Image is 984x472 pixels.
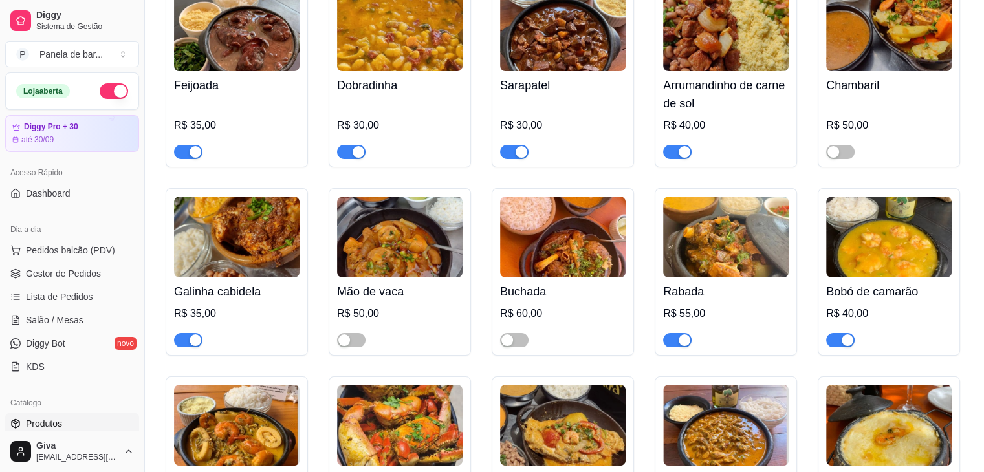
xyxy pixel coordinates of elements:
div: R$ 55,00 [663,306,789,321]
span: Diggy [36,10,134,21]
span: P [16,48,29,61]
div: R$ 35,00 [174,118,300,133]
div: R$ 50,00 [826,118,952,133]
div: R$ 30,00 [337,118,463,133]
h4: Sarapatel [500,76,626,94]
div: Panela de bar ... [39,48,103,61]
a: KDS [5,356,139,377]
span: Gestor de Pedidos [26,267,101,280]
a: Diggy Botnovo [5,333,139,354]
img: product-image [174,197,300,277]
h4: Galinha cabidela [174,283,300,301]
button: Select a team [5,41,139,67]
h4: Feijoada [174,76,300,94]
span: KDS [26,360,45,373]
div: R$ 40,00 [826,306,952,321]
span: Giva [36,440,118,452]
img: product-image [826,197,952,277]
div: R$ 50,00 [337,306,463,321]
a: Diggy Pro + 30até 30/09 [5,115,139,152]
button: Alterar Status [100,83,128,99]
img: product-image [663,197,789,277]
span: Lista de Pedidos [26,290,93,303]
img: product-image [337,197,463,277]
h4: Buchada [500,283,626,301]
img: product-image [663,385,789,466]
img: product-image [337,385,463,466]
div: R$ 35,00 [174,306,300,321]
span: Dashboard [26,187,71,200]
article: Diggy Pro + 30 [24,122,78,132]
article: até 30/09 [21,134,54,145]
div: Acesso Rápido [5,162,139,183]
h4: Bobó de camarão [826,283,952,301]
a: Gestor de Pedidos [5,263,139,284]
img: product-image [826,385,952,466]
span: Sistema de Gestão [36,21,134,32]
div: Loja aberta [16,84,70,98]
a: Dashboard [5,183,139,204]
span: [EMAIL_ADDRESS][DOMAIN_NAME] [36,452,118,462]
h4: Dobradinha [337,76,463,94]
span: Produtos [26,417,62,430]
span: Diggy Bot [26,337,65,350]
h4: Rabada [663,283,789,301]
a: Salão / Mesas [5,310,139,330]
img: product-image [500,197,626,277]
a: DiggySistema de Gestão [5,5,139,36]
h4: Arrumandinho de carne de sol [663,76,789,113]
img: product-image [500,385,626,466]
div: R$ 30,00 [500,118,626,133]
h4: Mão de vaca [337,283,463,301]
img: product-image [174,385,300,466]
div: R$ 40,00 [663,118,789,133]
h4: Chambaril [826,76,952,94]
div: Dia a dia [5,219,139,240]
a: Lista de Pedidos [5,286,139,307]
button: Giva[EMAIL_ADDRESS][DOMAIN_NAME] [5,436,139,467]
button: Pedidos balcão (PDV) [5,240,139,261]
a: Produtos [5,413,139,434]
div: Catálogo [5,392,139,413]
span: Salão / Mesas [26,314,83,327]
span: Pedidos balcão (PDV) [26,244,115,257]
div: R$ 60,00 [500,306,626,321]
